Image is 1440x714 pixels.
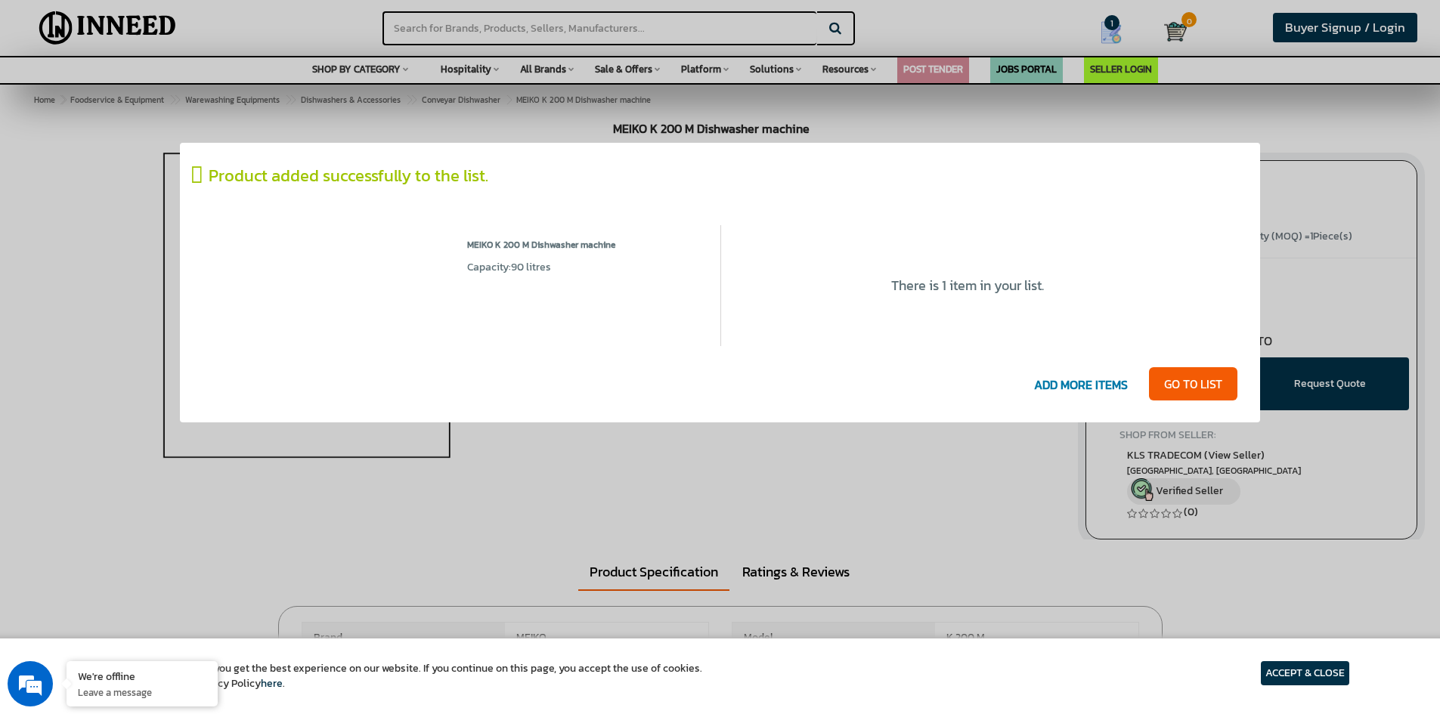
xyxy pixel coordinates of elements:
[261,675,283,691] a: here
[91,661,702,691] article: We use cookies to ensure you get the best experience on our website. If you continue on this page...
[78,669,206,683] div: We're offline
[119,396,192,406] em: Driven by SalesIQ
[1015,370,1147,401] span: ADD MORE ITEMS
[467,236,698,260] span: MEIKO K 200 M Dishwasher machine
[26,91,63,99] img: logo_Zg8I0qSkbAqR2WFHt3p6CTuqpyXMFPubPcD2OT02zFN43Cy9FUNNG3NEPhM_Q1qe_.png
[1027,370,1135,401] span: ADD MORE ITEMS
[32,190,264,343] span: We are offline. Please leave us a message.
[467,259,551,275] span: Capacity:90 litres
[79,85,254,104] div: Leave a message
[221,465,274,486] em: Submit
[248,8,284,44] div: Minimize live chat window
[104,397,115,406] img: salesiqlogo_leal7QplfZFryJ6FIlVepeu7OftD7mt8q6exU6-34PB8prfIgodN67KcxXM9Y7JQ_.png
[1261,661,1349,685] article: ACCEPT & CLOSE
[214,236,444,252] img: MEIKO K 200 M Dishwasher machine
[891,275,1044,295] span: There is 1 item in your list.
[8,413,288,465] textarea: Type your message and click 'Submit'
[78,685,206,699] p: Leave a message
[209,163,488,188] span: Product added successfully to the list.
[1149,367,1237,400] a: GO T0 LIST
